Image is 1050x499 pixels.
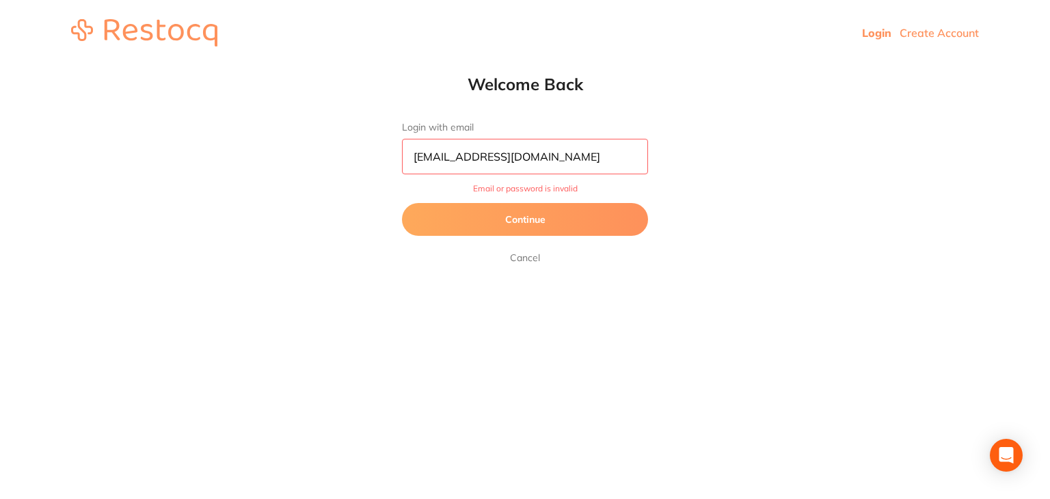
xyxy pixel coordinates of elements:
[402,122,648,133] label: Login with email
[990,439,1023,472] div: Open Intercom Messenger
[402,203,648,236] button: Continue
[375,74,675,94] h1: Welcome Back
[900,26,979,40] a: Create Account
[402,184,648,193] span: Email or password is invalid
[507,249,543,266] a: Cancel
[862,26,891,40] a: Login
[71,19,217,46] img: restocq_logo.svg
